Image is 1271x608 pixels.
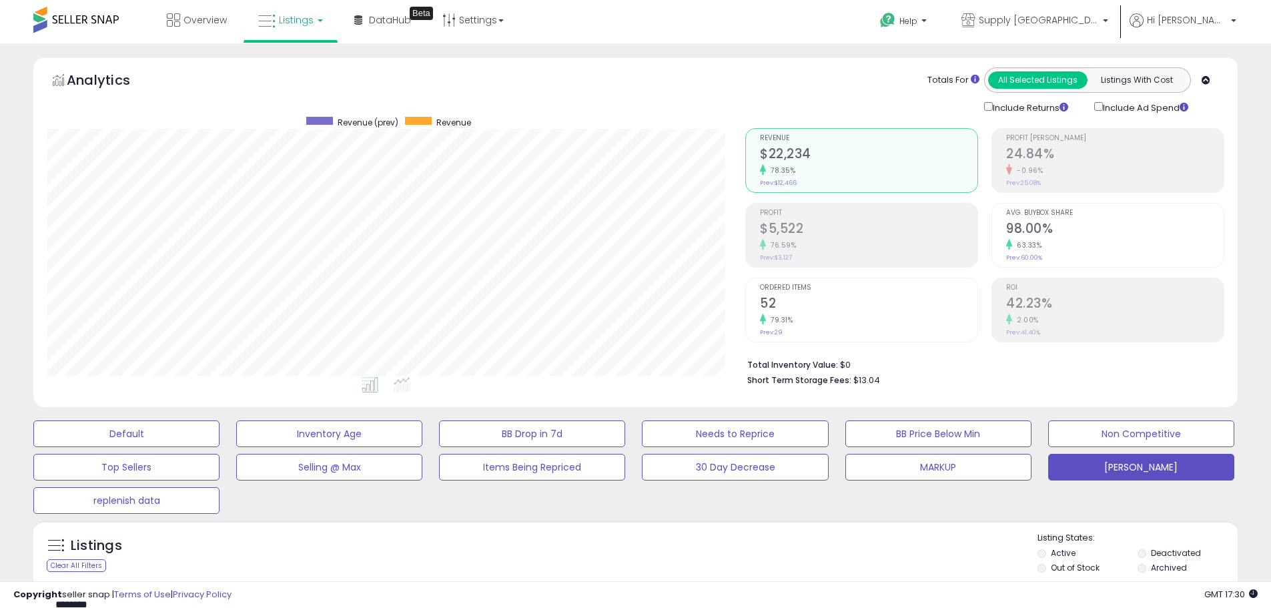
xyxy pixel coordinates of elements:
span: Avg. Buybox Share [1006,210,1224,217]
small: 63.33% [1012,240,1041,250]
small: 76.59% [766,240,796,250]
button: 30 Day Decrease [642,454,828,481]
div: Include Ad Spend [1084,99,1210,115]
span: Revenue [760,135,977,142]
a: Privacy Policy [173,588,232,601]
a: Hi [PERSON_NAME] [1130,13,1236,43]
small: Prev: 25.08% [1006,179,1041,187]
button: Non Competitive [1048,420,1234,447]
div: seller snap | | [13,589,232,601]
div: Include Returns [974,99,1084,115]
li: $0 [747,356,1214,372]
button: Items Being Repriced [439,454,625,481]
label: Out of Stock [1051,562,1100,573]
strong: Copyright [13,588,62,601]
h5: Listings [71,537,122,555]
button: Needs to Reprice [642,420,828,447]
span: DataHub [369,13,411,27]
a: Terms of Use [114,588,171,601]
label: Deactivated [1151,547,1201,559]
h5: Analytics [67,71,156,93]
a: Help [869,2,940,43]
h2: $5,522 [760,221,977,239]
div: Tooltip anchor [410,7,433,20]
small: Prev: 60.00% [1006,254,1042,262]
small: Prev: 41.40% [1006,328,1040,336]
i: Get Help [879,12,896,29]
h2: 24.84% [1006,146,1224,164]
div: Clear All Filters [47,559,106,572]
h2: $22,234 [760,146,977,164]
button: Top Sellers [33,454,220,481]
b: Total Inventory Value: [747,359,838,370]
span: Revenue [436,117,471,128]
span: ROI [1006,284,1224,292]
b: Short Term Storage Fees: [747,374,851,386]
small: Prev: $12,466 [760,179,797,187]
span: $13.04 [853,374,880,386]
button: Selling @ Max [236,454,422,481]
p: Listing States: [1037,532,1238,545]
span: Profit [760,210,977,217]
span: Hi [PERSON_NAME] [1147,13,1227,27]
span: Revenue (prev) [338,117,398,128]
button: Inventory Age [236,420,422,447]
span: Supply [GEOGRAPHIC_DATA] [979,13,1099,27]
small: 2.00% [1012,315,1039,325]
label: Archived [1151,562,1187,573]
button: All Selected Listings [988,71,1088,89]
small: Prev: $3,127 [760,254,792,262]
h2: 52 [760,296,977,314]
small: 78.35% [766,166,795,176]
small: -0.96% [1012,166,1043,176]
small: Prev: 29 [760,328,783,336]
button: MARKUP [845,454,1031,481]
span: Help [899,15,917,27]
small: 79.31% [766,315,793,325]
div: Totals For [927,74,979,87]
button: BB Price Below Min [845,420,1031,447]
span: 2025-09-17 17:30 GMT [1204,588,1258,601]
label: Active [1051,547,1076,559]
button: Default [33,420,220,447]
button: replenish data [33,487,220,514]
span: Profit [PERSON_NAME] [1006,135,1224,142]
span: Listings [279,13,314,27]
button: BB Drop in 7d [439,420,625,447]
button: [PERSON_NAME] [1048,454,1234,481]
button: Listings With Cost [1087,71,1186,89]
h2: 42.23% [1006,296,1224,314]
h2: 98.00% [1006,221,1224,239]
span: Overview [183,13,227,27]
span: Ordered Items [760,284,977,292]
